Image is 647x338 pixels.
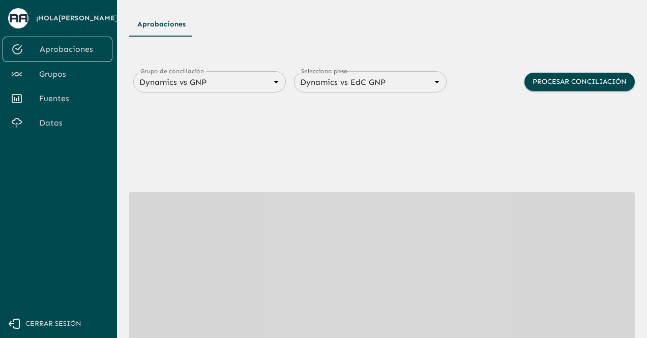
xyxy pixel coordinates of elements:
button: Procesar conciliación [524,73,635,91]
span: Datos [39,117,104,129]
img: avatar [10,14,27,22]
div: Dynamics vs EdC GNP [294,75,447,89]
a: Fuentes [3,86,112,111]
span: Aprobaciones [40,43,104,55]
label: Grupo de conciliación [140,67,204,75]
a: Aprobaciones [3,37,112,62]
span: Fuentes [39,93,104,105]
div: Tipos de Movimientos [129,12,635,37]
div: Dynamics vs GNP [133,75,286,89]
a: Grupos [3,62,112,86]
span: Cerrar sesión [25,318,81,330]
span: ¡Hola [PERSON_NAME] ! [36,12,120,25]
a: Datos [3,111,112,135]
label: Selecciona paso [301,67,348,75]
button: Aprobaciones [129,12,194,37]
span: Grupos [39,68,104,80]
